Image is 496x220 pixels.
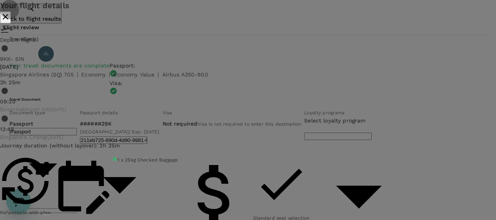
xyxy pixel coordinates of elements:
[117,157,178,163] span: 1 x 25kg Checked Baggage
[43,210,51,215] span: fee
[109,71,110,78] span: |
[162,71,208,78] p: Airbus A350-900
[158,71,159,78] span: |
[48,135,63,140] span: [DATE]
[77,71,78,78] span: |
[51,107,67,112] span: [DATE]
[113,71,154,78] p: Economy Value
[81,71,106,78] p: economy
